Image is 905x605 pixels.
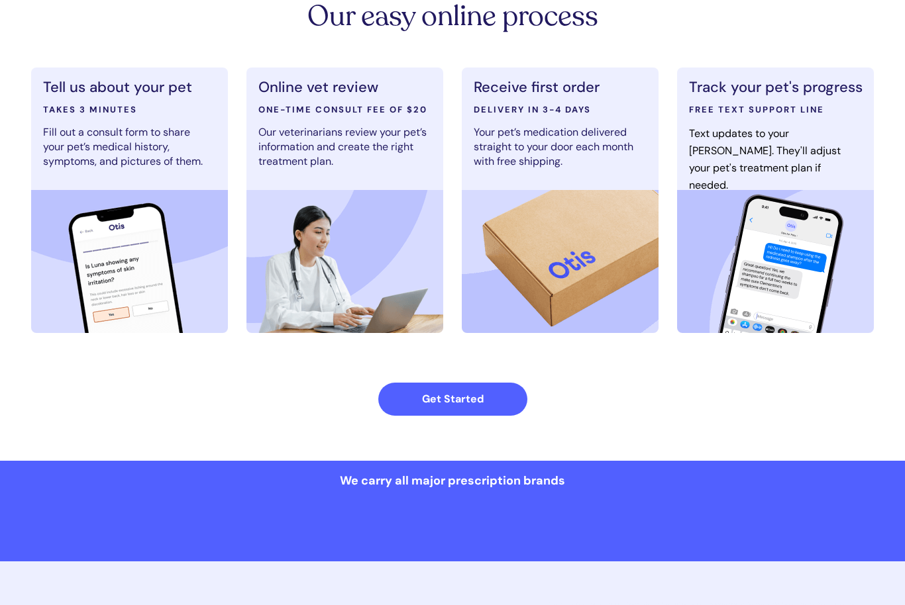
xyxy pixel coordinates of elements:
img: 35641cd0-group-2504_1000000000000000000028.png [36,519,130,535]
span: DELIVERY IN 3-4 DAYS [474,104,591,115]
span: FREE TEXT SUPPORT LINE [689,104,824,115]
img: ed037128-simperica-trio-2_1000000000000000000028.png [159,516,290,539]
strong: Get Started [422,392,484,406]
img: 759983a0-bravecto-2_1000000000000000000028.png [319,510,425,544]
img: 8f2fd9ee-interceptor-1_1000000000000000000028.png [770,516,880,539]
span: Online vet review [258,77,378,97]
span: Tell us about your pet [43,77,192,97]
span: Your pet’s medication delivered straight to your door each month with free shipping. [474,125,633,168]
span: Track your pet's progress [689,77,863,97]
a: Get Started [378,383,527,416]
span: ONE-TIME CONSULT FEE OF $20 [258,104,427,115]
span: Fill out a consult form to share your pet’s medical history, symptoms, and pictures of them. [43,125,203,168]
span: TAKES 3 MINUTES [43,104,137,115]
img: 8a2d2153-advantage-1_1000000000000000000028.png [641,517,741,538]
img: f7b8fb0b-revolution-1_1000000000000000000028.png [454,517,612,538]
span: We carry all major prescription brands [340,473,565,489]
span: Text updates to your [PERSON_NAME]. They'll adjust your pet's treatment plan if needed. [689,126,841,192]
span: Receive first order [474,77,600,97]
span: Our veterinarians review your pet’s information and create the right treatment plan. [258,125,427,168]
